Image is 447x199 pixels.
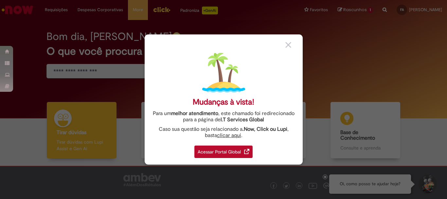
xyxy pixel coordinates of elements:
img: redirect_link.png [244,149,249,154]
strong: melhor atendimento [171,110,218,117]
img: close_button_grey.png [285,42,291,48]
strong: .Now, Click ou Lupi [242,126,287,132]
a: Acessar Portal Global [194,142,253,158]
div: Para um , este chamado foi redirecionado para a página de [150,110,298,123]
a: clicar aqui [217,129,241,139]
div: Caso sua questão seja relacionado a , basta . [150,126,298,139]
a: I.T Services Global [221,113,264,123]
img: island.png [202,51,245,94]
div: Acessar Portal Global [194,146,253,158]
div: Mudanças à vista! [193,97,254,107]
